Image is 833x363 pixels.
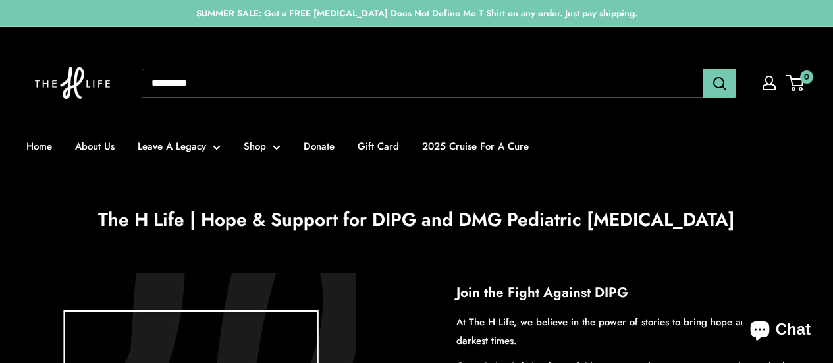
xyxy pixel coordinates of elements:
img: The H Life [26,40,119,126]
h1: The H Life | Hope & Support for DIPG and DMG Pediatric [MEDICAL_DATA] [26,207,807,233]
a: About Us [75,137,115,155]
a: My account [763,76,776,90]
a: 0 [788,75,804,91]
a: Home [26,137,52,155]
a: Leave A Legacy [138,137,221,155]
button: Search [703,69,736,98]
h2: Join the Fight Against DIPG [456,283,807,304]
input: Search... [142,69,703,98]
a: Shop [244,137,281,155]
inbox-online-store-chat: Shopify online store chat [738,310,822,352]
a: Gift Card [358,137,399,155]
a: Donate [304,137,335,155]
a: 2025 Cruise For A Cure [422,137,529,155]
p: At The H Life, we believe in the power of stories to bring hope and light in the darkest times. [456,313,807,350]
span: 0 [800,70,813,84]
